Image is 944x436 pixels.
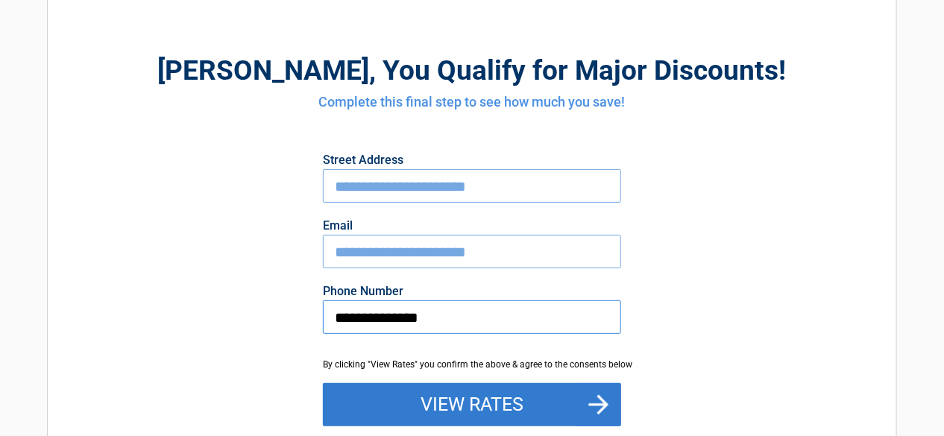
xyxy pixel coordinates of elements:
[323,383,621,426] button: View Rates
[158,54,370,86] span: [PERSON_NAME]
[323,285,621,297] label: Phone Number
[323,154,621,166] label: Street Address
[323,220,621,232] label: Email
[130,52,814,89] h2: , You Qualify for Major Discounts!
[323,358,621,371] div: By clicking "View Rates" you confirm the above & agree to the consents below
[130,92,814,112] h4: Complete this final step to see how much you save!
